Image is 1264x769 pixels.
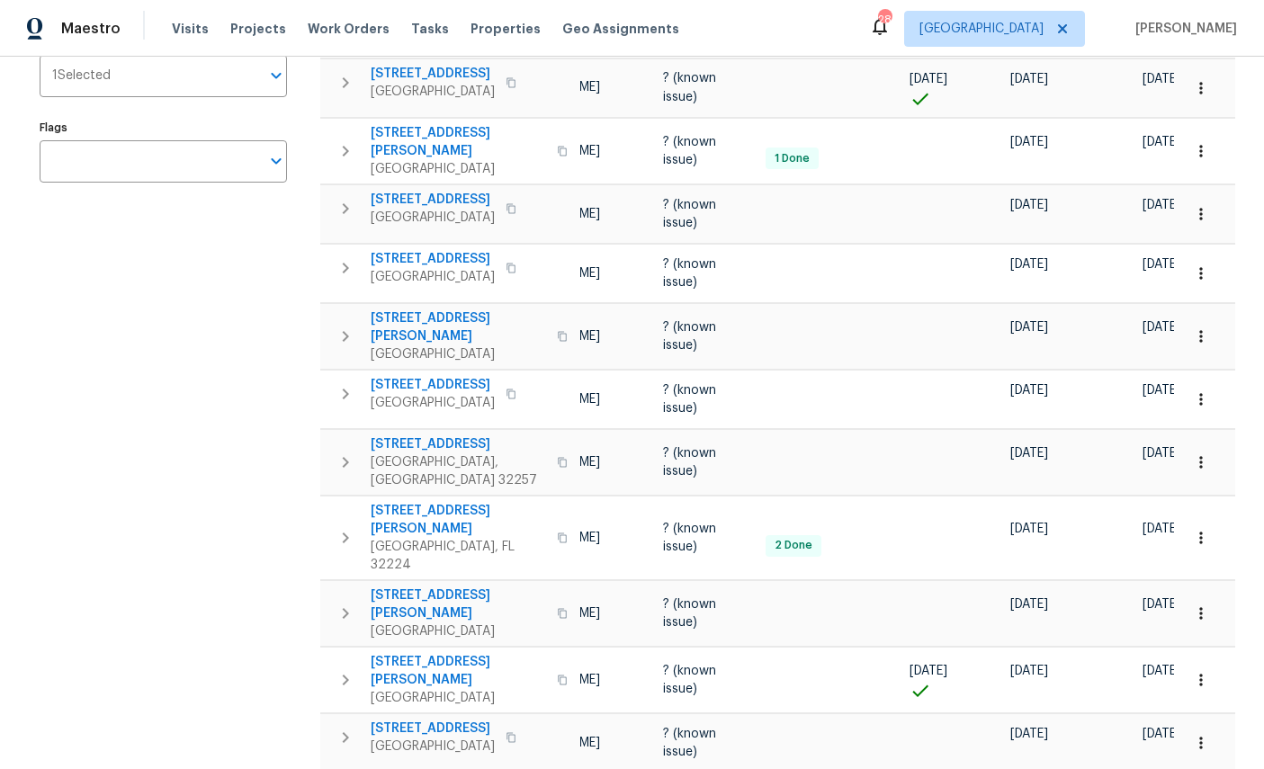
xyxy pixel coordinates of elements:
label: Flags [40,122,287,133]
span: Tasks [411,22,449,35]
span: [DATE] [1143,598,1180,611]
button: Open [264,148,289,174]
span: [STREET_ADDRESS] [371,435,546,453]
span: [DATE] [910,73,947,85]
span: ? (known issue) [663,728,716,758]
span: [STREET_ADDRESS][PERSON_NAME] [371,586,546,622]
span: [DATE] [1143,728,1180,740]
span: [DATE] [1143,523,1180,535]
span: [DATE] [1010,523,1048,535]
span: Visits [172,20,209,38]
span: [DATE] [1143,258,1180,271]
span: [GEOGRAPHIC_DATA] [371,160,546,178]
span: ? (known issue) [663,199,716,229]
span: [GEOGRAPHIC_DATA] [371,394,495,412]
span: [STREET_ADDRESS] [371,250,495,268]
span: [STREET_ADDRESS][PERSON_NAME] [371,124,546,160]
span: [DATE] [1143,199,1180,211]
span: Work Orders [308,20,390,38]
span: [DATE] [1010,321,1048,334]
span: [DATE] [1143,321,1180,334]
span: Geo Assignments [562,20,679,38]
span: 2 Done [767,538,820,553]
span: Maestro [61,20,121,38]
span: [STREET_ADDRESS][PERSON_NAME] [371,309,546,345]
span: ? (known issue) [663,447,716,478]
span: [STREET_ADDRESS][PERSON_NAME] [371,653,546,689]
span: [STREET_ADDRESS] [371,65,495,83]
span: [DATE] [1143,665,1180,677]
span: [STREET_ADDRESS] [371,720,495,738]
span: [GEOGRAPHIC_DATA] [371,738,495,756]
span: [DATE] [1010,728,1048,740]
span: [DATE] [1143,73,1180,85]
span: [GEOGRAPHIC_DATA] [371,209,495,227]
span: [STREET_ADDRESS] [371,376,495,394]
span: [GEOGRAPHIC_DATA] [371,83,495,101]
span: [GEOGRAPHIC_DATA], [GEOGRAPHIC_DATA] 32257 [371,453,546,489]
span: [PERSON_NAME] [1128,20,1237,38]
span: [DATE] [1010,136,1048,148]
span: 1 Done [767,151,817,166]
span: [DATE] [1010,598,1048,611]
span: [DATE] [1010,447,1048,460]
span: Projects [230,20,286,38]
span: [STREET_ADDRESS] [371,191,495,209]
span: ? (known issue) [663,72,716,103]
span: 1 Selected [52,68,111,84]
span: ? (known issue) [663,321,716,352]
span: ? (known issue) [663,598,716,629]
span: [GEOGRAPHIC_DATA] [919,20,1044,38]
span: [DATE] [1010,199,1048,211]
span: [DATE] [1010,665,1048,677]
span: [GEOGRAPHIC_DATA] [371,622,546,640]
span: [GEOGRAPHIC_DATA] [371,268,495,286]
span: [GEOGRAPHIC_DATA] [371,689,546,707]
span: ? (known issue) [663,384,716,415]
button: Open [264,63,289,88]
span: [DATE] [1143,384,1180,397]
span: ? (known issue) [663,523,716,553]
span: [DATE] [1010,384,1048,397]
span: [DATE] [1010,258,1048,271]
span: [DATE] [1143,136,1180,148]
span: [DATE] [1010,73,1048,85]
span: ? (known issue) [663,136,716,166]
span: [STREET_ADDRESS][PERSON_NAME] [371,502,546,538]
span: [DATE] [910,665,947,677]
span: [GEOGRAPHIC_DATA], FL 32224 [371,538,546,574]
span: [GEOGRAPHIC_DATA] [371,345,546,363]
span: ? (known issue) [663,665,716,695]
span: [DATE] [1143,447,1180,460]
span: ? (known issue) [663,258,716,289]
div: 28 [878,11,891,29]
span: Properties [471,20,541,38]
